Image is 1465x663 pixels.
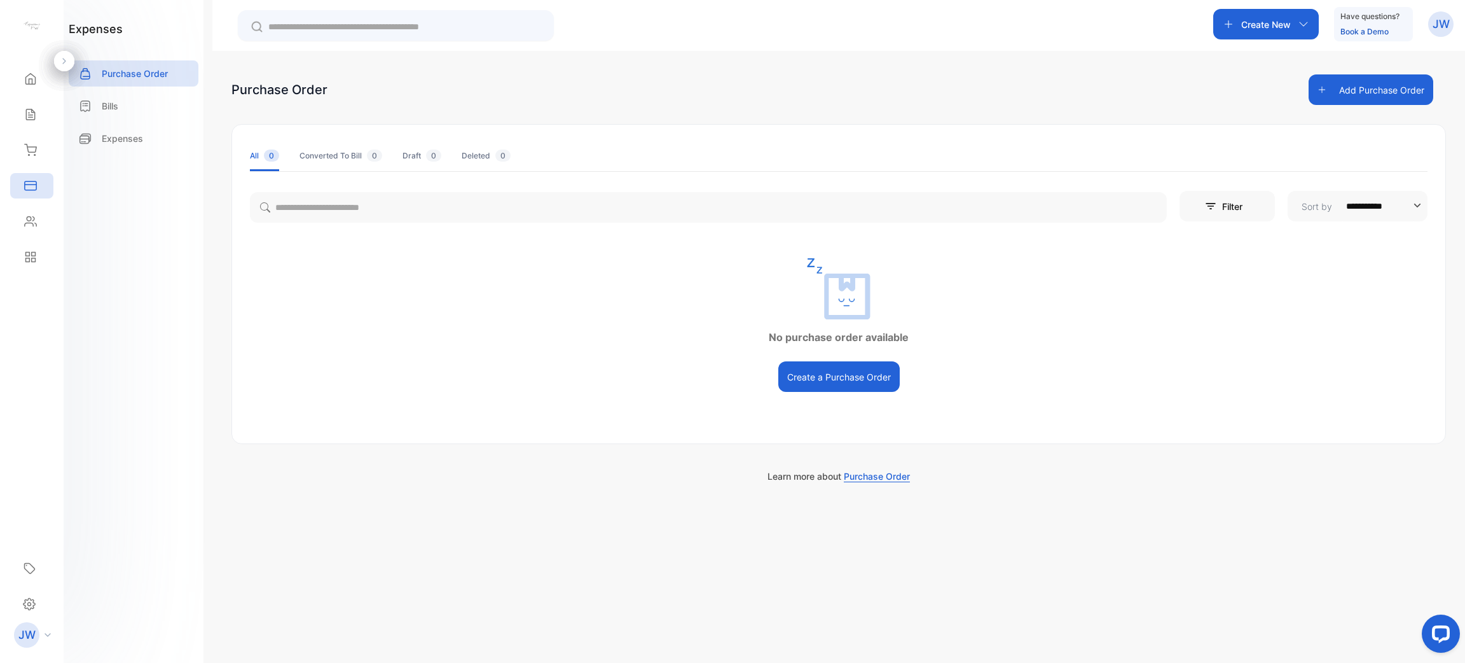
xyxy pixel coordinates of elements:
h1: expenses [69,20,123,38]
span: Purchase Order [844,471,910,482]
a: Book a Demo [1340,27,1389,36]
p: No purchase order available [232,330,1445,345]
p: JW [18,627,36,643]
div: All [250,150,279,162]
button: Add Purchase Order [1309,74,1433,105]
p: Sort by [1302,200,1332,213]
button: Create a Purchase Order [778,361,900,392]
a: Bills [69,93,198,119]
div: Deleted [462,150,511,162]
div: Draft [402,150,441,162]
img: empty state [807,258,870,319]
p: Create New [1241,18,1291,31]
div: Purchase Order [231,80,327,99]
p: Have questions? [1340,10,1400,23]
button: Sort by [1288,191,1427,221]
p: Learn more about [231,470,1446,483]
a: Expenses [69,125,198,151]
p: Bills [102,99,118,113]
span: 0 [367,150,382,162]
p: Expenses [102,132,143,145]
span: 0 [264,150,279,162]
button: JW [1428,9,1454,39]
p: Purchase Order [102,67,168,80]
div: Converted To Bill [299,150,382,162]
span: 0 [426,150,441,162]
p: JW [1433,16,1450,32]
img: logo [22,17,41,36]
button: Create New [1213,9,1319,39]
span: 0 [495,150,511,162]
iframe: LiveChat chat widget [1412,610,1465,663]
a: Purchase Order [69,60,198,87]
